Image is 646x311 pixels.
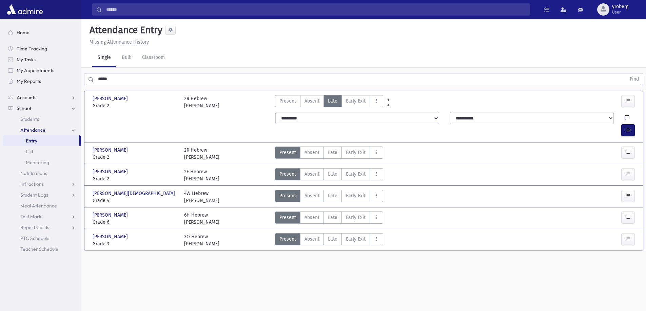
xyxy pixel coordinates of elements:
[90,39,149,45] u: Missing Attendance History
[3,233,81,244] a: PTC Schedule
[3,103,81,114] a: School
[3,135,79,146] a: Entry
[93,175,177,182] span: Grade 2
[87,39,149,45] a: Missing Attendance History
[346,214,366,221] span: Early Exit
[26,159,49,165] span: Monitoring
[275,212,383,226] div: AttTypes
[93,147,129,154] span: [PERSON_NAME]
[93,240,177,247] span: Grade 3
[184,95,219,109] div: 2R Hebrew [PERSON_NAME]
[5,3,44,16] img: AdmirePro
[137,48,170,67] a: Classroom
[184,212,219,226] div: 6H Hebrew [PERSON_NAME]
[346,192,366,199] span: Early Exit
[17,57,36,63] span: My Tasks
[328,171,337,178] span: Late
[305,149,319,156] span: Absent
[20,127,45,133] span: Attendance
[275,190,383,204] div: AttTypes
[93,154,177,161] span: Grade 2
[3,27,81,38] a: Home
[305,171,319,178] span: Absent
[275,168,383,182] div: AttTypes
[3,190,81,200] a: Student Logs
[93,190,176,197] span: [PERSON_NAME][DEMOGRAPHIC_DATA]
[612,9,628,15] span: User
[93,212,129,219] span: [PERSON_NAME]
[93,233,129,240] span: [PERSON_NAME]
[328,214,337,221] span: Late
[26,149,33,155] span: List
[346,236,366,243] span: Early Exit
[305,214,319,221] span: Absent
[184,190,219,204] div: 4W Hebrew [PERSON_NAME]
[17,67,54,73] span: My Appointments
[305,236,319,243] span: Absent
[93,168,129,175] span: [PERSON_NAME]
[3,43,81,54] a: Time Tracking
[3,92,81,103] a: Accounts
[3,65,81,76] a: My Appointments
[20,116,39,122] span: Students
[3,146,81,157] a: List
[612,4,628,9] span: yroberg
[92,48,116,67] a: Single
[3,76,81,87] a: My Reports
[20,170,47,176] span: Notifications
[328,192,337,199] span: Late
[93,102,177,109] span: Grade 2
[3,244,81,254] a: Teacher Schedule
[328,97,337,105] span: Late
[305,192,319,199] span: Absent
[20,214,43,220] span: Test Marks
[3,54,81,65] a: My Tasks
[279,171,296,178] span: Present
[346,149,366,156] span: Early Exit
[346,97,366,105] span: Early Exit
[346,171,366,178] span: Early Exit
[17,105,31,111] span: School
[626,73,643,85] button: Find
[93,95,129,102] span: [PERSON_NAME]
[184,233,219,247] div: 3O Hebrew [PERSON_NAME]
[279,236,296,243] span: Present
[102,3,530,16] input: Search
[275,233,383,247] div: AttTypes
[3,157,81,168] a: Monitoring
[17,78,41,84] span: My Reports
[275,147,383,161] div: AttTypes
[305,97,319,105] span: Absent
[87,24,162,36] h5: Attendance Entry
[279,97,296,105] span: Present
[3,125,81,135] a: Attendance
[20,235,50,241] span: PTC Schedule
[17,29,30,36] span: Home
[26,138,37,144] span: Entry
[93,219,177,226] span: Grade 6
[20,203,57,209] span: Meal Attendance
[328,149,337,156] span: Late
[279,149,296,156] span: Present
[3,114,81,125] a: Students
[3,168,81,179] a: Notifications
[20,192,48,198] span: Student Logs
[20,246,58,252] span: Teacher Schedule
[17,94,36,101] span: Accounts
[184,147,219,161] div: 2R Hebrew [PERSON_NAME]
[3,222,81,233] a: Report Cards
[20,181,44,187] span: Infractions
[93,197,177,204] span: Grade 4
[279,214,296,221] span: Present
[3,211,81,222] a: Test Marks
[20,224,49,230] span: Report Cards
[328,236,337,243] span: Late
[184,168,219,182] div: 2F Hebrew [PERSON_NAME]
[17,46,47,52] span: Time Tracking
[275,95,383,109] div: AttTypes
[116,48,137,67] a: Bulk
[3,200,81,211] a: Meal Attendance
[3,179,81,190] a: Infractions
[279,192,296,199] span: Present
